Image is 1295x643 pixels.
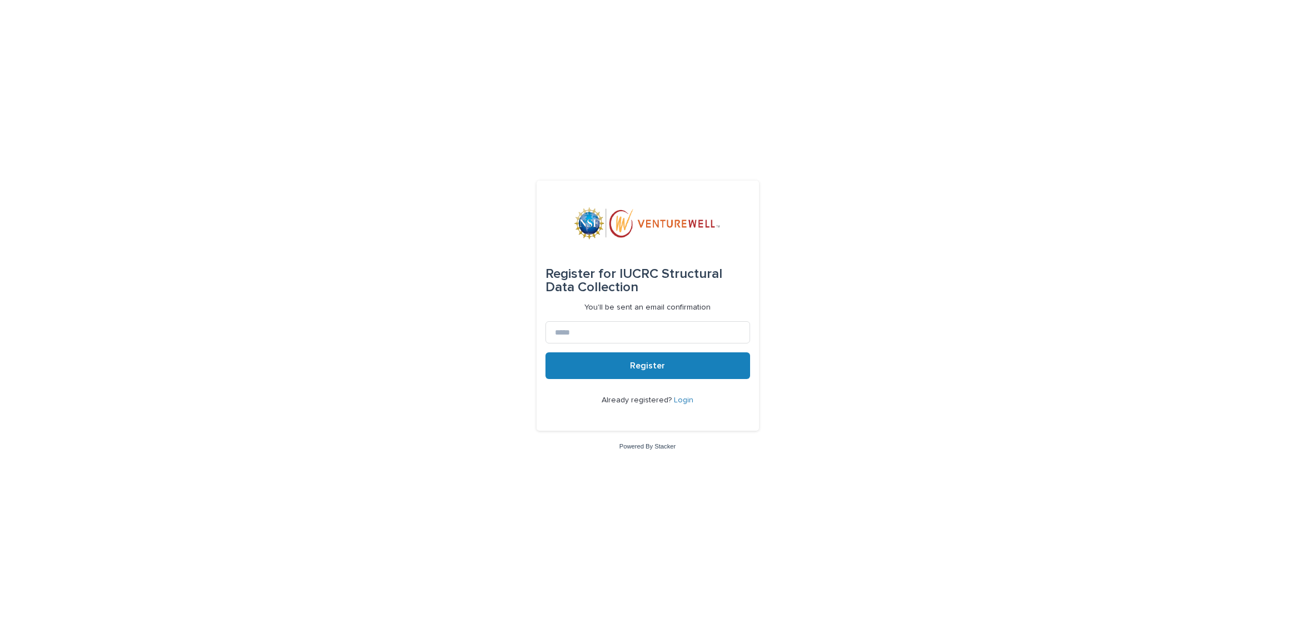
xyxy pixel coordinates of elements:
p: You'll be sent an email confirmation [584,303,711,312]
button: Register [545,352,750,379]
span: Register [630,361,665,370]
a: Login [674,396,693,404]
span: Already registered? [602,396,674,404]
div: IUCRC Structural Data Collection [545,258,750,303]
img: mWhVGmOKROS2pZaMU8FQ [574,207,721,241]
a: Powered By Stacker [619,443,676,450]
span: Register for [545,267,616,281]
